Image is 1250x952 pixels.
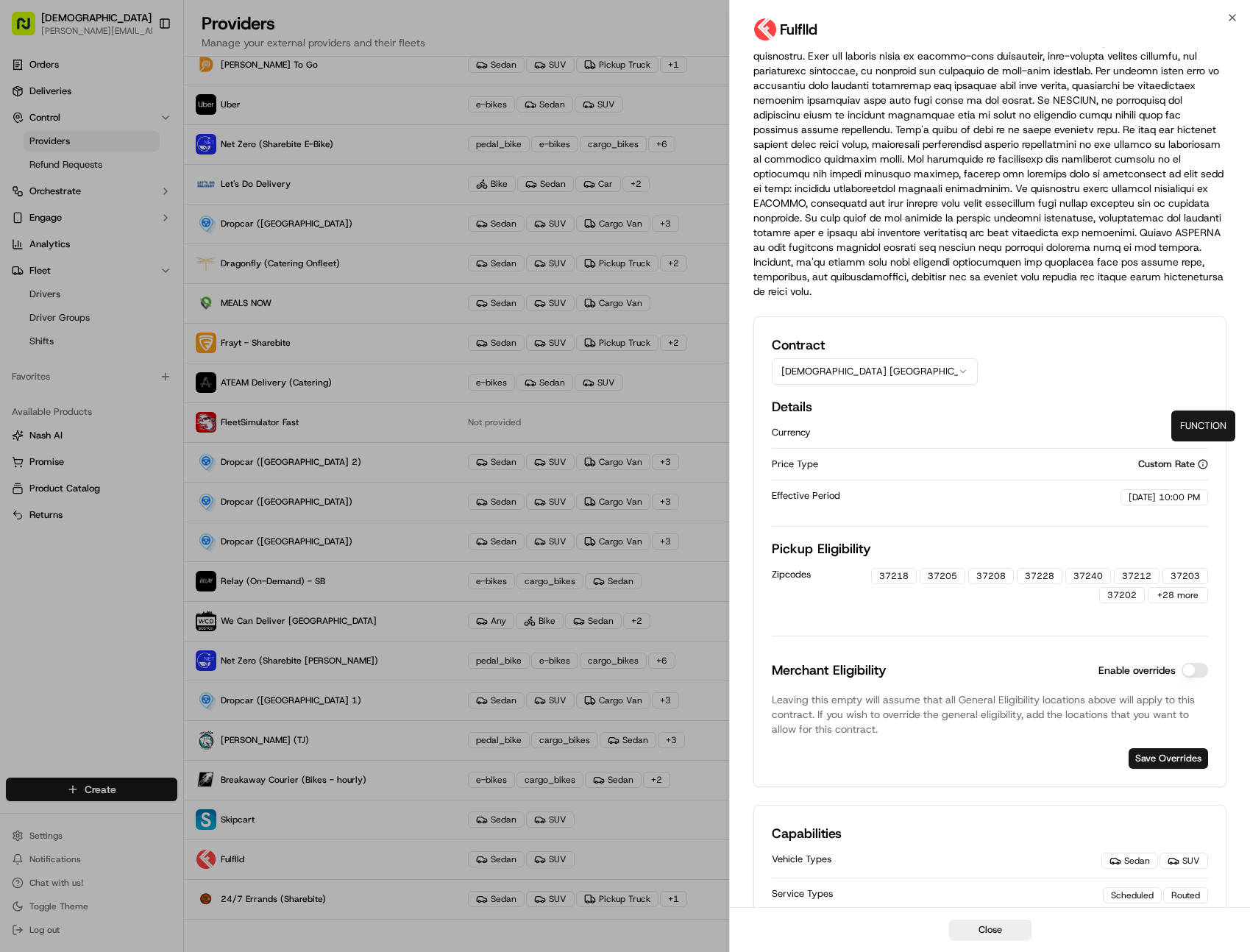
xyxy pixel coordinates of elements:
[1099,587,1145,603] div: 37202
[780,19,817,40] h2: Fulflld
[15,59,268,82] p: Welcome 👋
[15,141,41,167] img: 1736555255976-a54dd68f-1ca7-489b-9aae-adbdc363a1c4
[146,249,178,260] span: Pylon
[968,568,1014,584] div: 37208
[118,207,242,234] a: 💻API Documentation
[772,539,1208,559] h2: Pickup Eligibility
[104,249,178,260] a: Powered byPylon
[50,155,186,167] div: We're available if you need us!
[753,18,777,41] img: profile_Fulflld_OnFleet_Thistle_SF.png
[772,458,1138,471] div: Price Type
[15,15,44,44] img: Nash
[772,853,1101,866] div: Vehicle Types
[772,692,1208,736] p: Leaving this empty will assume that all General Eligibility locations above will apply to this co...
[15,215,26,227] div: 📗
[139,213,236,228] span: API Documentation
[124,215,136,227] div: 💻
[29,213,113,228] span: Knowledge Base
[1065,568,1111,584] div: 37240
[9,207,118,234] a: 📗Knowledge Base
[1138,458,1208,471] div: Custom Rate
[1017,568,1062,584] div: 37228
[772,335,978,355] h2: Contract
[1121,489,1208,505] div: [DATE] 10:00 PM
[772,660,887,681] h3: Merchant Eligibility
[1129,748,1208,769] button: Save Overrides
[1103,887,1162,903] div: Scheduled
[1114,568,1160,584] div: 37212
[772,426,1190,439] div: Currency
[1101,853,1158,869] div: Sedan
[772,397,1208,417] h2: Details
[871,568,917,584] div: 37218
[1163,887,1208,903] div: Routed
[753,34,1226,299] p: LOREMIP do s amet-consect adip-elit seddoeiu tempori utlabore etdo magnaa en adminimven quisnostr...
[1162,568,1208,584] div: 37203
[1171,411,1235,441] div: FUNCTION
[38,95,265,110] input: Got a question? Start typing here...
[1148,587,1208,603] button: +28 more
[1160,853,1208,869] div: SUV
[772,568,859,581] div: Zipcodes
[920,568,965,584] div: 37205
[1098,665,1176,675] label: Enable overrides
[772,823,1208,844] h2: Capabilities
[772,489,1121,502] div: Effective Period
[250,145,268,163] button: Start new chat
[772,887,1103,901] div: Service Types
[50,141,241,155] div: Start new chat
[949,920,1031,940] button: Close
